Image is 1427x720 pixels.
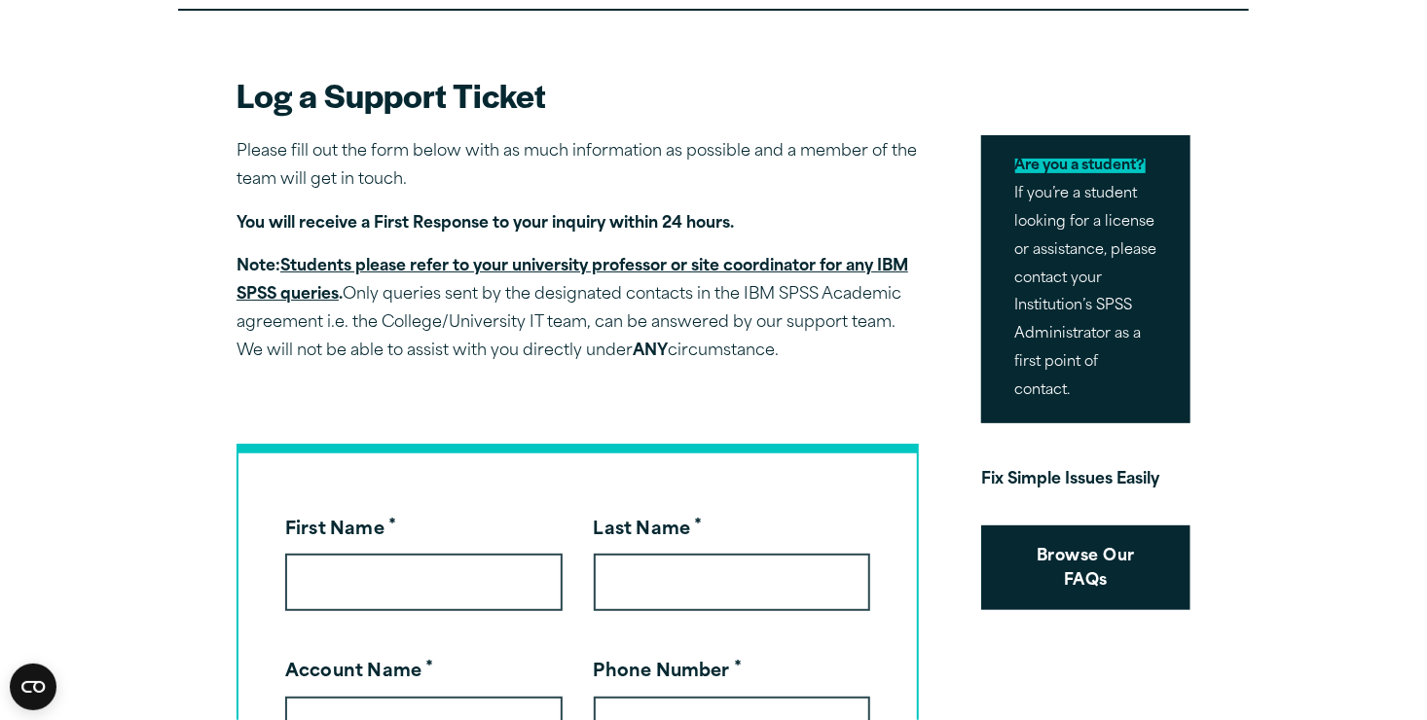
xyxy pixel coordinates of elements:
[285,522,396,539] label: First Name
[237,259,908,303] strong: Note: .
[237,73,919,117] h2: Log a Support Ticket
[237,216,734,232] strong: You will receive a First Response to your inquiry within 24 hours.
[594,664,742,681] label: Phone Number
[1015,159,1146,173] mark: Are you a student?
[981,135,1190,422] p: If you’re a student looking for a license or assistance, please contact your Institution’s SPSS A...
[633,343,668,359] strong: ANY
[285,664,433,681] label: Account Name
[981,525,1190,610] a: Browse Our FAQs
[981,466,1190,494] p: Fix Simple Issues Easily
[594,522,703,539] label: Last Name
[237,259,908,303] u: Students please refer to your university professor or site coordinator for any IBM SPSS queries
[237,253,919,365] p: Only queries sent by the designated contacts in the IBM SPSS Academic agreement i.e. the College/...
[10,664,56,710] button: Open CMP widget
[237,138,919,195] p: Please fill out the form below with as much information as possible and a member of the team will...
